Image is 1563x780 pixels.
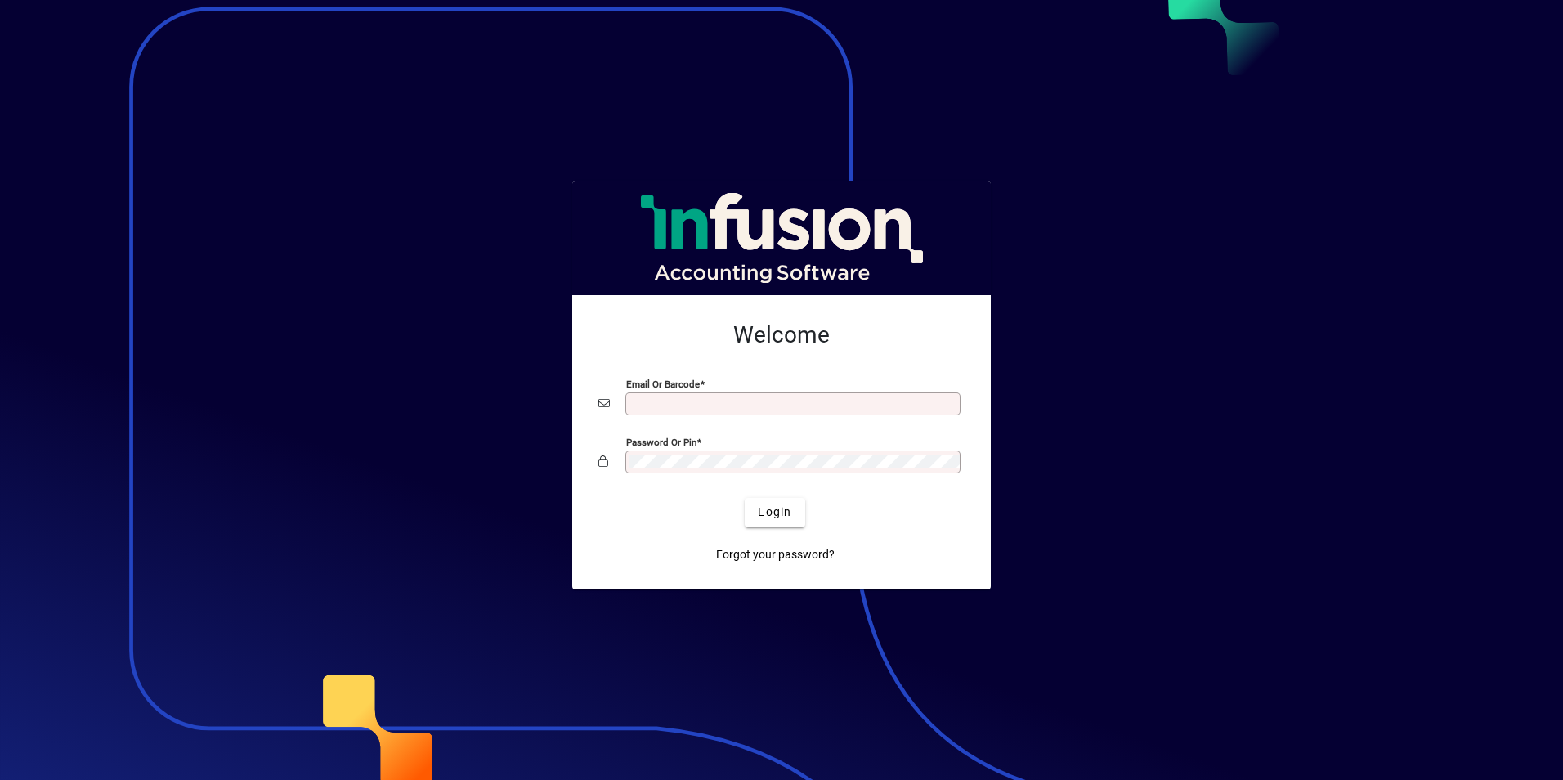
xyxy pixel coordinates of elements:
mat-label: Email or Barcode [626,378,700,389]
h2: Welcome [598,321,965,349]
span: Login [758,504,791,521]
mat-label: Password or Pin [626,436,696,447]
span: Forgot your password? [716,546,835,563]
button: Login [745,498,804,527]
a: Forgot your password? [710,540,841,570]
